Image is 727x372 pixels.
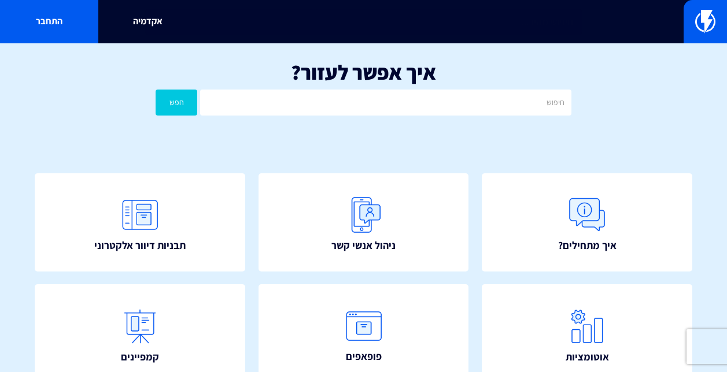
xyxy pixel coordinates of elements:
button: חפש [156,90,197,116]
h1: איך אפשר לעזור? [17,61,710,84]
a: איך מתחילים? [482,173,692,271]
span: ניהול אנשי קשר [331,238,396,253]
span: איך מתחילים? [558,238,617,253]
input: חיפוש [200,90,571,116]
span: אוטומציות [566,349,609,364]
a: ניהול אנשי קשר [259,173,469,271]
span: קמפיינים [121,349,159,364]
input: חיפוש מהיר... [145,9,581,35]
span: תבניות דיוור אלקטרוני [94,238,186,253]
a: תבניות דיוור אלקטרוני [35,173,245,271]
span: פופאפים [346,349,382,364]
